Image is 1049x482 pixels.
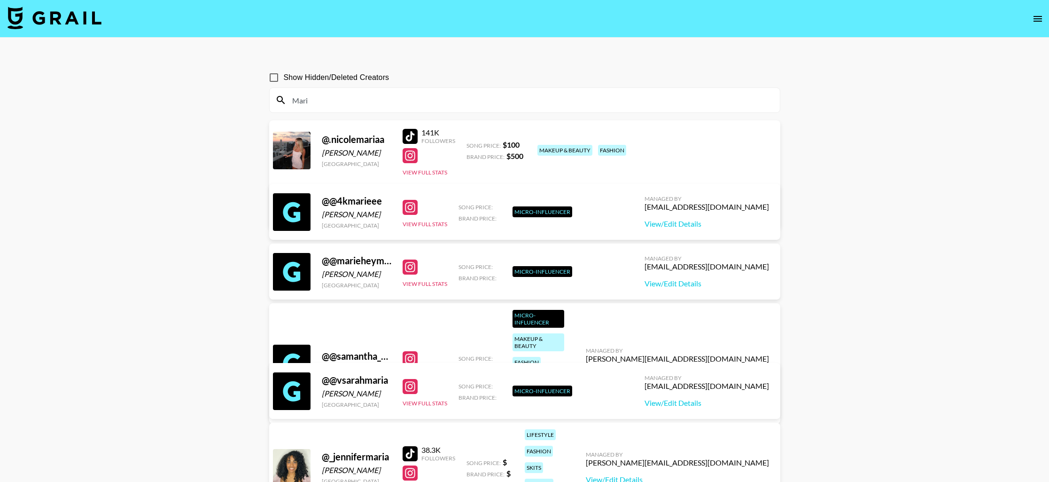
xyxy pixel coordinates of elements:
[466,153,505,160] span: Brand Price:
[284,72,389,83] span: Show Hidden/Deleted Creators
[513,333,564,351] div: makeup & beauty
[322,401,391,408] div: [GEOGRAPHIC_DATA]
[403,400,447,407] button: View Full Stats
[322,350,391,362] div: @ @samantha_mariaa
[513,357,541,368] div: fashion
[403,221,447,228] button: View Full Stats
[421,137,455,144] div: Followers
[322,389,391,398] div: [PERSON_NAME]
[322,148,391,158] div: [PERSON_NAME]
[645,262,769,271] div: [EMAIL_ADDRESS][DOMAIN_NAME]
[537,145,592,156] div: makeup & beauty
[8,7,101,29] img: Grail Talent
[513,310,564,328] div: Micro-Influencer
[458,263,493,270] span: Song Price:
[586,451,769,458] div: Managed By
[645,195,769,202] div: Managed By
[458,383,493,390] span: Song Price:
[513,386,572,396] div: Micro-Influencer
[322,255,391,267] div: @ @marieheyman
[645,279,769,288] a: View/Edit Details
[645,374,769,381] div: Managed By
[586,347,769,354] div: Managed By
[322,282,391,289] div: [GEOGRAPHIC_DATA]
[1028,9,1047,28] button: open drawer
[421,455,455,462] div: Followers
[458,204,493,211] span: Song Price:
[458,355,493,362] span: Song Price:
[287,93,774,108] input: Search by User Name
[513,206,572,217] div: Micro-Influencer
[322,134,391,145] div: @ .nicolemariaa
[525,446,553,457] div: fashion
[322,210,391,219] div: [PERSON_NAME]
[506,151,523,160] strong: $ 500
[458,394,497,401] span: Brand Price:
[645,219,769,229] a: View/Edit Details
[586,458,769,467] div: [PERSON_NAME][EMAIL_ADDRESS][DOMAIN_NAME]
[513,266,572,277] div: Micro-Influencer
[466,142,501,149] span: Song Price:
[403,169,447,176] button: View Full Stats
[645,255,769,262] div: Managed By
[403,280,447,287] button: View Full Stats
[458,215,497,222] span: Brand Price:
[525,462,543,473] div: skits
[322,269,391,279] div: [PERSON_NAME]
[421,445,455,455] div: 38.3K
[503,140,520,149] strong: $ 100
[458,275,497,282] span: Brand Price:
[466,471,505,478] span: Brand Price:
[598,145,626,156] div: fashion
[645,381,769,391] div: [EMAIL_ADDRESS][DOMAIN_NAME]
[525,429,556,440] div: lifestyle
[322,451,391,463] div: @ _jennifermaria
[645,202,769,212] div: [EMAIL_ADDRESS][DOMAIN_NAME]
[322,374,391,386] div: @ @vsarahmaria
[421,128,455,137] div: 141K
[322,160,391,167] div: [GEOGRAPHIC_DATA]
[586,354,769,363] div: [PERSON_NAME][EMAIL_ADDRESS][DOMAIN_NAME]
[506,469,511,478] strong: $
[503,458,507,466] strong: $
[322,195,391,207] div: @ @4kmarieee
[322,222,391,229] div: [GEOGRAPHIC_DATA]
[322,466,391,475] div: [PERSON_NAME]
[466,459,501,466] span: Song Price:
[645,398,769,408] a: View/Edit Details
